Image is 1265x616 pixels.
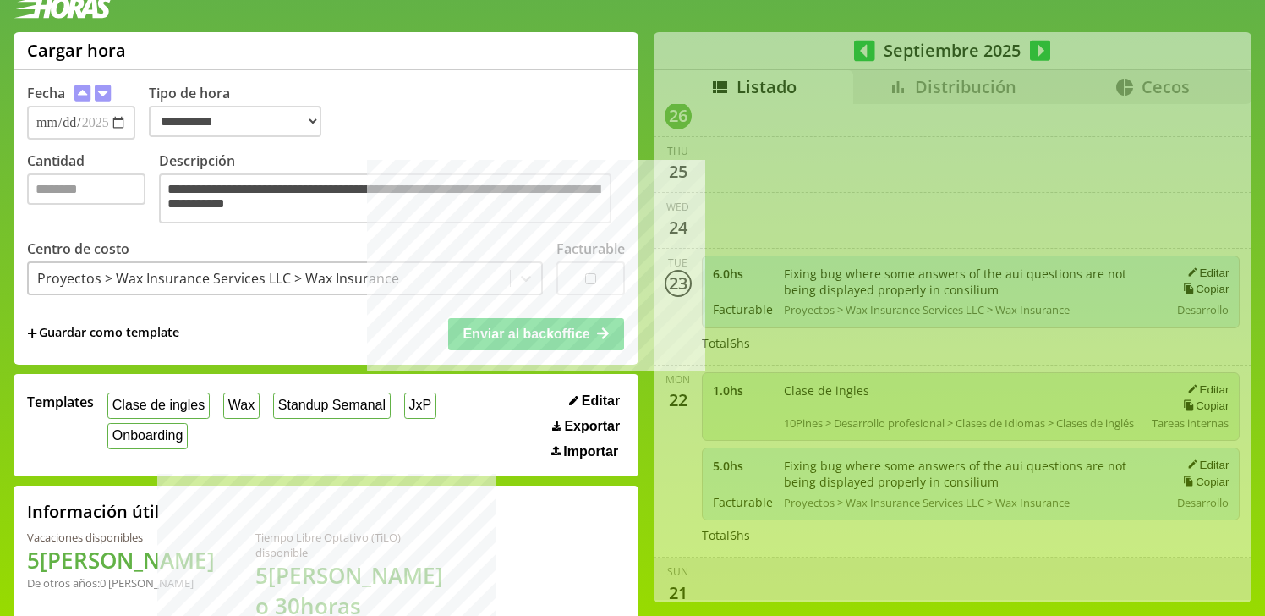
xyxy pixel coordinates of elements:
span: +Guardar como template [27,324,179,343]
button: Wax [223,393,260,419]
button: Exportar [547,418,625,435]
label: Fecha [27,84,65,102]
span: Editar [582,393,620,409]
div: Tiempo Libre Optativo (TiLO) disponible [255,530,449,560]
label: Tipo de hora [149,84,335,140]
label: Facturable [556,239,625,258]
span: Exportar [564,419,620,434]
span: Enviar al backoffice [463,327,589,341]
select: Tipo de hora [149,106,321,137]
button: Editar [564,393,625,410]
span: Templates [27,393,94,411]
span: + [27,324,37,343]
span: Importar [563,444,618,459]
h1: Cargar hora [27,39,126,62]
h2: Información útil [27,500,160,523]
label: Cantidad [27,151,159,228]
input: Cantidad [27,173,145,205]
label: Centro de costo [27,239,129,258]
div: De otros años: 0 [PERSON_NAME] [27,575,215,591]
div: Vacaciones disponibles [27,530,215,545]
button: Clase de ingles [107,393,210,419]
button: Enviar al backoffice [448,318,624,350]
button: Onboarding [107,423,188,449]
button: JxP [404,393,436,419]
h1: 5 [PERSON_NAME] [27,545,215,575]
textarea: Descripción [159,173,611,223]
div: Proyectos > Wax Insurance Services LLC > Wax Insurance [37,269,399,288]
button: Standup Semanal [273,393,391,419]
label: Descripción [159,151,625,228]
